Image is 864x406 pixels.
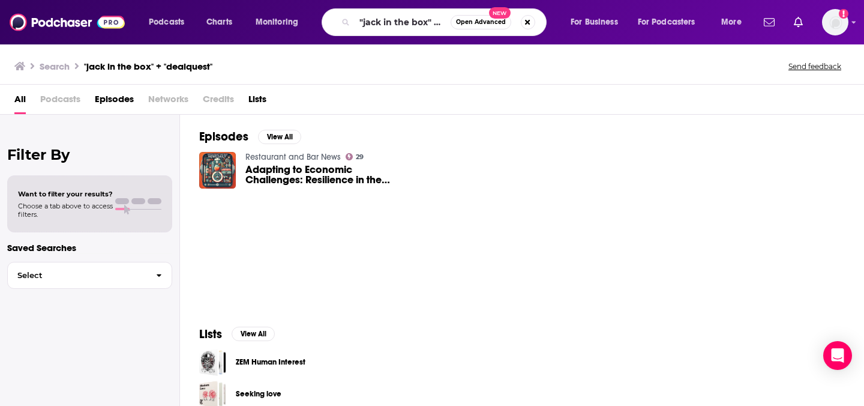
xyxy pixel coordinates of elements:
a: Show notifications dropdown [759,12,779,32]
button: View All [258,130,301,144]
span: For Podcasters [638,14,695,31]
span: Open Advanced [456,19,506,25]
button: open menu [247,13,314,32]
h3: "jack in the box" + "dealquest" [84,61,212,72]
img: Adapting to Economic Challenges: Resilience in the Restaurant & Bar Industry [199,152,236,189]
img: User Profile [822,9,848,35]
span: 29 [356,154,364,160]
button: open menu [562,13,633,32]
a: Seeking love [236,387,281,401]
button: open menu [630,13,713,32]
img: Podchaser - Follow, Share and Rate Podcasts [10,11,125,34]
span: Networks [148,89,188,114]
span: Want to filter your results? [18,190,113,198]
span: Choose a tab above to access filters. [18,202,113,219]
a: ZEM Human Interest [199,349,226,376]
a: Episodes [95,89,134,114]
a: All [14,89,26,114]
p: Saved Searches [7,242,172,253]
a: EpisodesView All [199,129,301,144]
span: New [489,7,511,19]
button: open menu [140,13,200,32]
h3: Search [40,61,70,72]
a: Adapting to Economic Challenges: Resilience in the Restaurant & Bar Industry [245,165,405,185]
button: Show profile menu [822,9,848,35]
span: Podcasts [40,89,80,114]
a: 29 [346,153,364,160]
a: Restaurant and Bar News [245,152,341,162]
button: open menu [713,13,757,32]
span: Monitoring [256,14,298,31]
button: View All [232,327,275,341]
a: Show notifications dropdown [789,12,808,32]
div: Open Intercom Messenger [823,341,852,370]
span: For Business [571,14,618,31]
span: Logged in as mijal [822,9,848,35]
span: Podcasts [149,14,184,31]
span: Charts [206,14,232,31]
span: More [721,14,742,31]
button: Send feedback [785,61,845,71]
input: Search podcasts, credits, & more... [355,13,451,32]
h2: Filter By [7,146,172,163]
a: Charts [199,13,239,32]
h2: Episodes [199,129,248,144]
span: Credits [203,89,234,114]
button: Select [7,262,172,289]
svg: Add a profile image [839,9,848,19]
a: Lists [248,89,266,114]
div: Search podcasts, credits, & more... [333,8,558,36]
button: Open AdvancedNew [451,15,511,29]
h2: Lists [199,327,222,342]
span: Select [8,271,146,279]
a: ListsView All [199,327,275,342]
a: ZEM Human Interest [236,356,305,369]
